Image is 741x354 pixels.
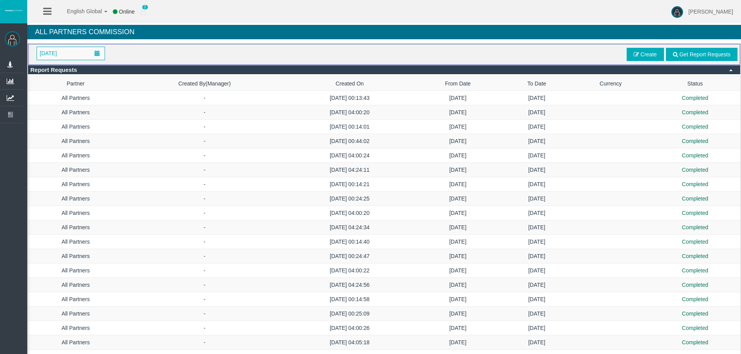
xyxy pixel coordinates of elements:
[286,148,413,163] td: [DATE] 04:00:24
[37,48,59,59] span: [DATE]
[650,77,740,91] td: Status
[57,8,102,14] span: English Global
[502,292,571,307] td: [DATE]
[413,263,502,278] td: [DATE]
[413,77,502,91] td: From Date
[413,278,502,292] td: [DATE]
[650,177,740,192] td: Completed
[28,335,123,350] td: All Partners
[123,148,286,163] td: -
[123,105,286,120] td: -
[28,220,123,235] td: All Partners
[650,249,740,263] td: Completed
[650,120,740,134] td: Completed
[123,292,286,307] td: -
[502,278,571,292] td: [DATE]
[28,263,123,278] td: All Partners
[286,163,413,177] td: [DATE] 04:24:11
[413,134,502,148] td: [DATE]
[286,307,413,321] td: [DATE] 00:25:09
[502,321,571,335] td: [DATE]
[413,307,502,321] td: [DATE]
[650,278,740,292] td: Completed
[28,148,123,163] td: All Partners
[286,278,413,292] td: [DATE] 04:24:56
[30,66,77,73] span: Report Requests
[286,134,413,148] td: [DATE] 00:44:02
[28,206,123,220] td: All Partners
[650,134,740,148] td: Completed
[28,77,123,91] td: Partner
[123,307,286,321] td: -
[671,6,683,18] img: user-image
[650,263,740,278] td: Completed
[650,206,740,220] td: Completed
[286,335,413,350] td: [DATE] 04:05:18
[502,249,571,263] td: [DATE]
[502,134,571,148] td: [DATE]
[28,292,123,307] td: All Partners
[123,77,286,91] td: Created By(Manager)
[650,148,740,163] td: Completed
[413,91,502,105] td: [DATE]
[28,278,123,292] td: All Partners
[502,148,571,163] td: [DATE]
[27,25,741,39] h4: All Partners Commission
[123,278,286,292] td: -
[286,105,413,120] td: [DATE] 04:00:20
[140,8,146,16] img: user_small.png
[650,163,740,177] td: Completed
[650,91,740,105] td: Completed
[502,307,571,321] td: [DATE]
[650,335,740,350] td: Completed
[413,177,502,192] td: [DATE]
[413,235,502,249] td: [DATE]
[286,321,413,335] td: [DATE] 04:00:26
[28,105,123,120] td: All Partners
[650,105,740,120] td: Completed
[502,91,571,105] td: [DATE]
[142,5,148,10] span: 0
[650,220,740,235] td: Completed
[413,220,502,235] td: [DATE]
[502,335,571,350] td: [DATE]
[286,263,413,278] td: [DATE] 04:00:22
[413,206,502,220] td: [DATE]
[28,120,123,134] td: All Partners
[28,321,123,335] td: All Partners
[413,163,502,177] td: [DATE]
[502,77,571,91] td: To Date
[286,206,413,220] td: [DATE] 04:00:20
[28,177,123,192] td: All Partners
[413,335,502,350] td: [DATE]
[679,51,730,58] span: Get Report Requests
[413,192,502,206] td: [DATE]
[571,77,650,91] td: Currency
[413,321,502,335] td: [DATE]
[28,192,123,206] td: All Partners
[123,177,286,192] td: -
[650,192,740,206] td: Completed
[28,235,123,249] td: All Partners
[123,235,286,249] td: -
[28,249,123,263] td: All Partners
[28,307,123,321] td: All Partners
[502,206,571,220] td: [DATE]
[28,163,123,177] td: All Partners
[123,192,286,206] td: -
[28,134,123,148] td: All Partners
[502,177,571,192] td: [DATE]
[286,235,413,249] td: [DATE] 00:14:40
[123,134,286,148] td: -
[286,91,413,105] td: [DATE] 00:13:43
[286,177,413,192] td: [DATE] 00:14:21
[502,163,571,177] td: [DATE]
[650,292,740,307] td: Completed
[286,120,413,134] td: [DATE] 00:14:01
[119,9,135,15] span: Online
[502,192,571,206] td: [DATE]
[123,163,286,177] td: -
[650,307,740,321] td: Completed
[123,206,286,220] td: -
[123,91,286,105] td: -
